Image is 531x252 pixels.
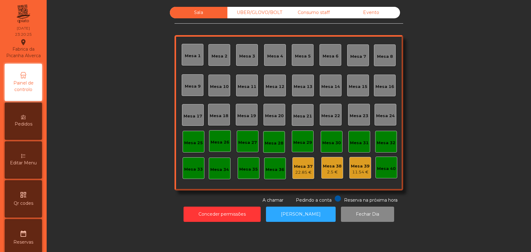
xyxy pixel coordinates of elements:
div: Mesa 10 [210,84,229,90]
div: Consumo staff [285,7,342,18]
img: qpiato [16,3,31,25]
button: Conceder permissões [184,207,261,222]
div: Mesa 27 [238,140,257,146]
div: Mesa 15 [349,84,367,90]
span: Reserva na próxima hora [344,197,398,203]
div: Mesa 25 [184,140,203,146]
span: Pedindo a conta [296,197,332,203]
div: Mesa 8 [377,53,393,60]
div: Mesa 34 [210,167,229,173]
div: Mesa 6 [323,53,338,59]
div: Mesa 5 [295,53,311,59]
div: Mesa 31 [350,140,369,146]
div: Mesa 23 [350,113,368,119]
div: UBER/GLOVO/BOLT [227,7,285,18]
div: Mesa 17 [184,113,202,119]
div: Sala [170,7,227,18]
div: Mesa 16 [375,84,394,90]
div: 11.54 € [351,169,370,175]
button: [PERSON_NAME] [266,207,336,222]
span: A chamar [263,197,283,203]
i: qr_code [20,191,27,199]
div: Mesa 37 [294,163,313,170]
div: Mesa 18 [210,113,228,119]
div: Mesa 40 [377,166,396,172]
div: Mesa 30 [322,140,341,146]
div: Mesa 28 [265,140,283,146]
div: Mesa 35 [239,166,258,172]
div: Mesa 7 [350,53,366,60]
i: date_range [20,230,27,237]
div: Mesa 19 [237,113,256,119]
div: Mesa 21 [293,113,312,119]
div: Mesa 1 [185,53,201,59]
i: location_on [20,39,27,46]
div: Mesa 33 [184,166,203,172]
div: Mesa 14 [321,84,340,90]
div: Mesa 24 [376,113,395,119]
div: Mesa 39 [351,163,370,169]
div: Mesa 32 [377,140,395,146]
div: Mesa 12 [266,84,284,90]
span: Editar Menu [10,160,37,166]
span: Painel de controlo [6,80,40,93]
div: Mesa 2 [212,53,227,59]
div: Mesa 26 [211,139,229,145]
div: Mesa 11 [238,84,256,90]
button: Fechar Dia [341,207,394,222]
div: Mesa 38 [323,163,342,169]
div: Mesa 9 [185,83,201,89]
span: Reservas [13,239,33,245]
span: Pedidos [15,121,32,127]
div: Mesa 22 [321,113,340,119]
div: Mesa 4 [267,53,283,59]
div: [DATE] [17,25,30,31]
div: Mesa 20 [265,113,284,119]
div: Mesa 36 [266,167,284,173]
div: Mesa 13 [294,84,312,90]
div: 23:20:25 [15,32,32,37]
div: Mesa 29 [293,140,312,146]
div: Fabrica da Picanha Alverca [5,39,42,59]
div: 22.85 € [294,169,313,176]
span: Qr codes [14,200,33,207]
div: Evento [342,7,400,18]
div: 2.5 € [323,169,342,175]
div: Mesa 3 [239,53,255,59]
